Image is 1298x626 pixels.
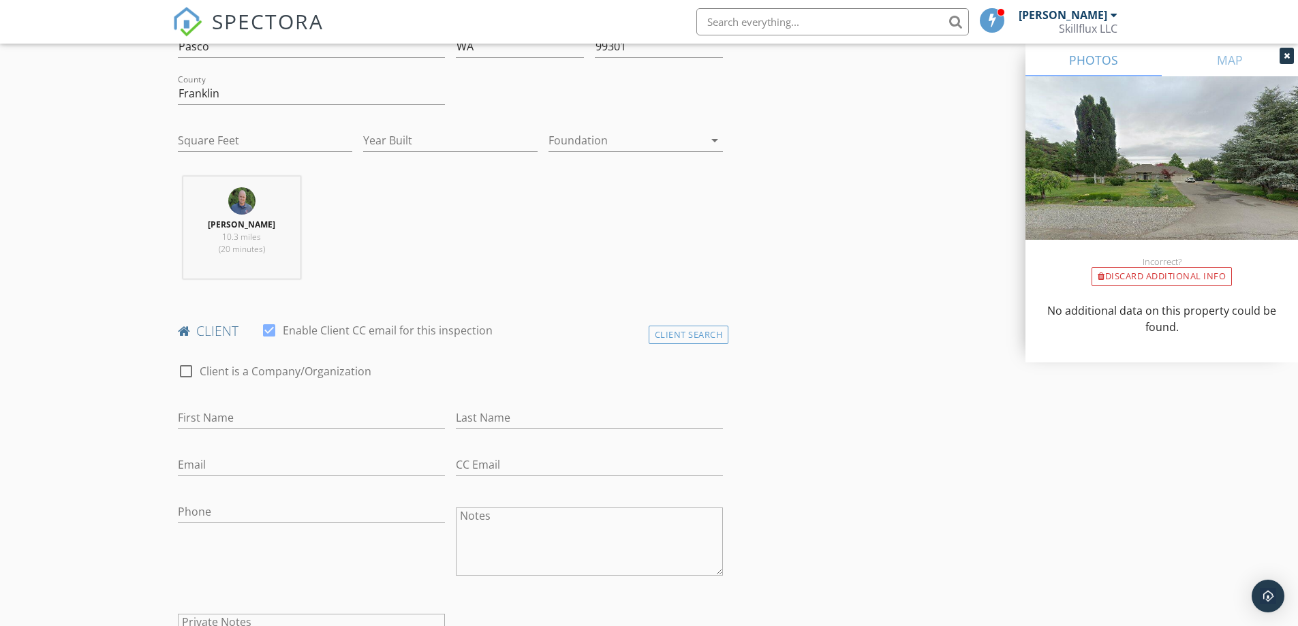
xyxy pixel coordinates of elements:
a: MAP [1162,44,1298,76]
div: [PERSON_NAME] [1019,8,1107,22]
div: Skillflux LLC [1059,22,1117,35]
span: 10.3 miles [222,231,261,242]
a: SPECTORA [172,18,324,47]
span: (20 minutes) [219,243,265,255]
img: The Best Home Inspection Software - Spectora [172,7,202,37]
div: Open Intercom Messenger [1252,580,1284,612]
label: Enable Client CC email for this inspection [283,324,493,337]
label: Client is a Company/Organization [200,364,371,378]
div: Discard Additional info [1092,267,1232,286]
img: streetview [1025,76,1298,272]
span: SPECTORA [212,7,324,35]
img: skillflux_headshot_backyard.png [228,187,256,215]
div: Client Search [649,326,729,344]
strong: [PERSON_NAME] [208,219,275,230]
i: arrow_drop_down [707,132,723,148]
div: Incorrect? [1025,256,1298,267]
h4: client [178,322,724,340]
input: Search everything... [696,8,969,35]
a: PHOTOS [1025,44,1162,76]
p: No additional data on this property could be found. [1042,302,1282,335]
